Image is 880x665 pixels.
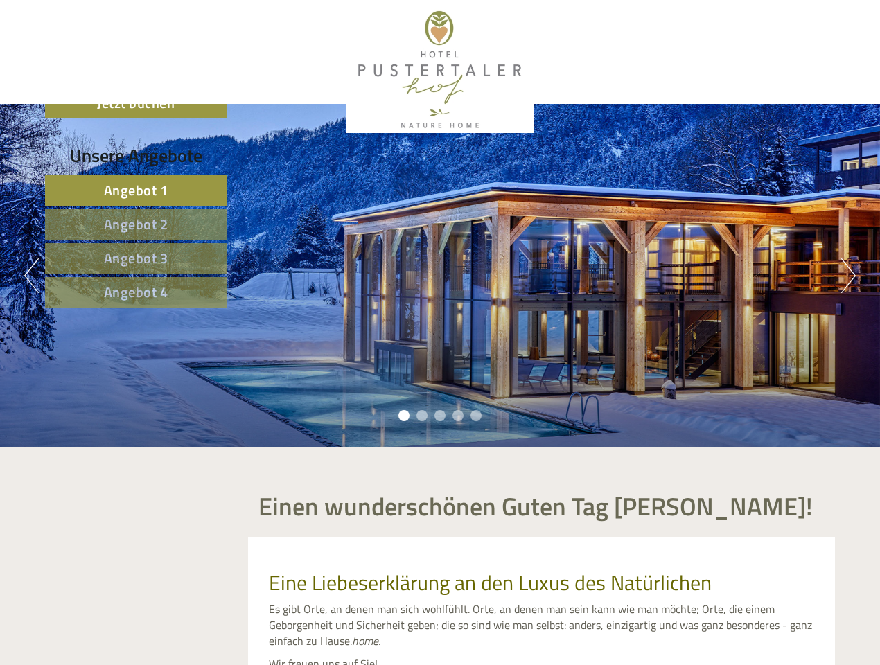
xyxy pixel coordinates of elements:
[104,247,168,269] span: Angebot 3
[104,281,168,303] span: Angebot 4
[45,143,227,168] div: Unsere Angebote
[269,601,815,649] p: Es gibt Orte, an denen man sich wohlfühlt. Orte, an denen man sein kann wie man möchte; Orte, die...
[269,567,712,598] span: Eine Liebeserklärung an den Luxus des Natürlichen
[258,493,813,520] h1: Einen wunderschönen Guten Tag [PERSON_NAME]!
[104,213,168,235] span: Angebot 2
[24,258,39,293] button: Previous
[352,632,380,649] em: home.
[104,179,168,201] span: Angebot 1
[841,258,856,293] button: Next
